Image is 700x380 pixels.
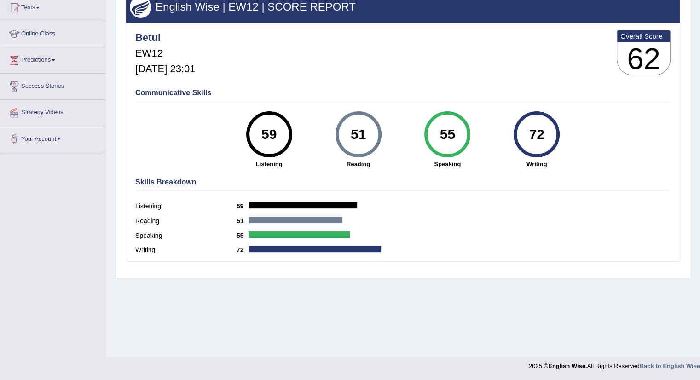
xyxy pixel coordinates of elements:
h5: [DATE] 23:01 [135,63,195,75]
h3: English Wise | EW12 | SCORE REPORT [130,1,676,13]
b: 51 [237,217,249,225]
a: Back to English Wise [640,363,700,369]
div: 59 [252,115,286,154]
div: 72 [520,115,554,154]
strong: Reading [318,160,399,168]
div: 2025 © All Rights Reserved [529,357,700,370]
b: 59 [237,202,249,210]
label: Speaking [135,231,237,241]
a: Online Class [0,21,105,44]
strong: Writing [497,160,577,168]
div: 55 [431,115,464,154]
b: Overall Score [620,32,667,40]
a: Success Stories [0,74,105,97]
a: Your Account [0,126,105,149]
strong: Listening [229,160,309,168]
a: Predictions [0,47,105,70]
b: 55 [237,232,249,239]
h5: EW12 [135,48,195,59]
strong: Speaking [407,160,487,168]
h3: 62 [617,42,670,75]
b: 72 [237,246,249,253]
a: Strategy Videos [0,100,105,123]
h4: Betul [135,32,195,43]
label: Listening [135,202,237,211]
label: Writing [135,245,237,255]
h4: Communicative Skills [135,89,671,97]
strong: English Wise. [548,363,587,369]
div: 51 [341,115,375,154]
h4: Skills Breakdown [135,178,671,186]
label: Reading [135,216,237,226]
